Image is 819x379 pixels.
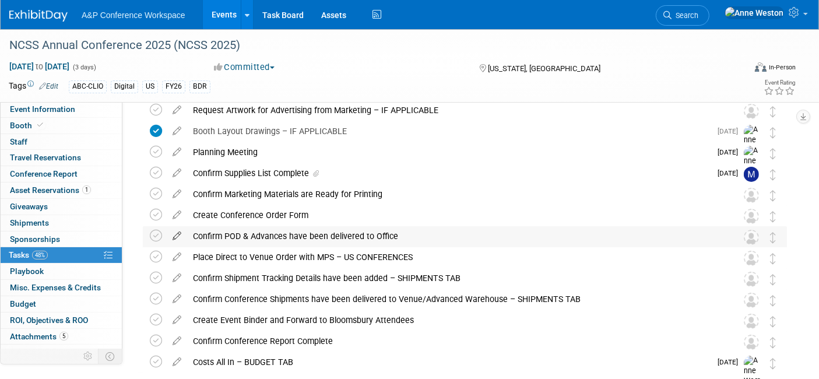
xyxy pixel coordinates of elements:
a: Search [656,5,709,26]
a: Conference Report [1,166,122,182]
img: Unassigned [744,188,759,203]
a: Giveaways [1,199,122,215]
img: Unassigned [744,209,759,224]
a: Travel Reservations [1,150,122,166]
a: Misc. Expenses & Credits [1,280,122,296]
span: [DATE] [DATE] [9,61,70,72]
span: Event Information [10,104,75,114]
div: Place Direct to Venue Order with MPS – US CONFERENCES [187,247,720,267]
a: edit [167,126,187,136]
i: Move task [770,358,776,369]
div: ABC-CLIO [69,80,107,93]
span: Shipments [10,218,49,227]
span: Conference Report [10,169,78,178]
i: Booth reservation complete [37,122,43,128]
a: Tasks48% [1,247,122,263]
span: [DATE] [718,148,744,156]
div: NCSS Annual Conference 2025 (NCSS 2025) [5,35,729,56]
div: Create Conference Order Form [187,205,720,225]
i: Move task [770,253,776,264]
div: In-Person [768,63,796,72]
span: Booth [10,121,45,130]
i: Move task [770,190,776,201]
a: edit [167,189,187,199]
i: Move task [770,274,776,285]
span: to [34,62,45,71]
i: Move task [770,211,776,222]
img: Mark Strong [744,167,759,182]
div: Confirm Shipment Tracking Details have been added – SHIPMENTS TAB [187,268,720,288]
span: ROI, Objectives & ROO [10,315,88,325]
a: Budget [1,296,122,312]
span: Attachments [10,332,68,341]
span: Misc. Expenses & Credits [10,283,101,292]
a: edit [167,105,187,115]
div: Digital [111,80,138,93]
i: Move task [770,148,776,159]
td: Tags [9,80,58,93]
i: Move task [770,295,776,306]
i: Move task [770,127,776,138]
img: Unassigned [744,335,759,350]
a: Sponsorships [1,231,122,247]
a: Event Information [1,101,122,117]
a: edit [167,357,187,367]
div: Planning Meeting [187,142,711,162]
img: Anne Weston [744,146,761,187]
img: Format-Inperson.png [755,62,767,72]
i: Move task [770,106,776,117]
div: Costs All In – BUDGET TAB [187,352,711,372]
button: Committed [210,61,279,73]
div: Confirm Marketing Materials are Ready for Printing [187,184,720,204]
div: US [142,80,158,93]
div: BDR [189,80,210,93]
div: Event Format [679,61,796,78]
div: Confirm Conference Report Complete [187,331,720,351]
span: [US_STATE], [GEOGRAPHIC_DATA] [488,64,600,73]
span: 48% [32,251,48,259]
span: [DATE] [718,169,744,177]
a: edit [167,315,187,325]
i: Move task [770,337,776,348]
div: FY26 [162,80,185,93]
span: Asset Reservations [10,185,91,195]
img: Unassigned [744,314,759,329]
a: Staff [1,134,122,150]
a: more [1,345,122,360]
div: Confirm Conference Shipments have been delivered to Venue/Advanced Warehouse – SHIPMENTS TAB [187,289,720,309]
i: Move task [770,232,776,243]
span: Budget [10,299,36,308]
div: Request Artwork for Advertising from Marketing – IF APPLICABLE [187,100,720,120]
a: Booth [1,118,122,134]
i: Move task [770,169,776,180]
a: Edit [39,82,58,90]
a: Attachments5 [1,329,122,345]
span: Playbook [10,266,44,276]
a: Playbook [1,264,122,279]
span: Search [672,11,698,20]
span: Travel Reservations [10,153,81,162]
a: edit [167,147,187,157]
img: Unassigned [744,104,759,119]
div: Create Event Binder and Forward to Bloomsbury Attendees [187,310,720,330]
img: Anne Weston [725,6,784,19]
span: [DATE] [718,358,744,366]
span: Giveaways [10,202,48,211]
img: Unassigned [744,230,759,245]
a: edit [167,273,187,283]
a: edit [167,231,187,241]
a: Asset Reservations1 [1,183,122,198]
td: Personalize Event Tab Strip [78,349,99,364]
span: Staff [10,137,27,146]
a: edit [167,168,187,178]
img: Anne Weston [744,125,761,166]
div: Booth Layout Drawings – IF APPLICABLE [187,121,711,141]
img: Unassigned [744,293,759,308]
span: Tasks [9,250,48,259]
a: edit [167,294,187,304]
span: 5 [59,332,68,341]
td: Toggle Event Tabs [99,349,122,364]
span: more [8,348,26,357]
a: edit [167,336,187,346]
img: Unassigned [744,251,759,266]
